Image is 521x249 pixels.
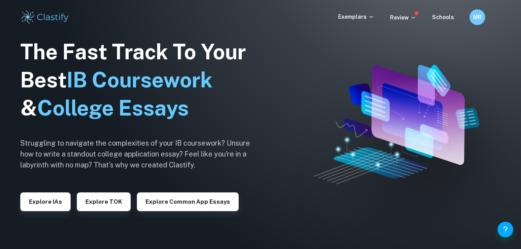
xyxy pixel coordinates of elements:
h1: The Fast Track To Your Best & [20,38,262,122]
button: Explore Common App essays [137,192,239,211]
h6: Struggling to navigate the complexities of your IB coursework? Unsure how to write a standout col... [20,138,262,171]
span: IB Coursework [67,68,213,92]
a: Explore TOK [77,197,131,205]
a: Explore Common App essays [137,197,239,205]
img: Clastify hero [314,65,479,184]
span: College Essays [37,96,189,120]
button: Help and Feedback [498,222,513,237]
p: Review [390,13,416,22]
img: Clastify logo [20,9,70,25]
p: Exemplars [338,12,374,21]
button: Explore IAs [20,192,71,211]
button: Explore TOK [77,192,131,211]
a: Schools [432,14,454,20]
a: Explore IAs [20,197,71,205]
button: MR [470,9,485,25]
h6: MR [473,13,482,21]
